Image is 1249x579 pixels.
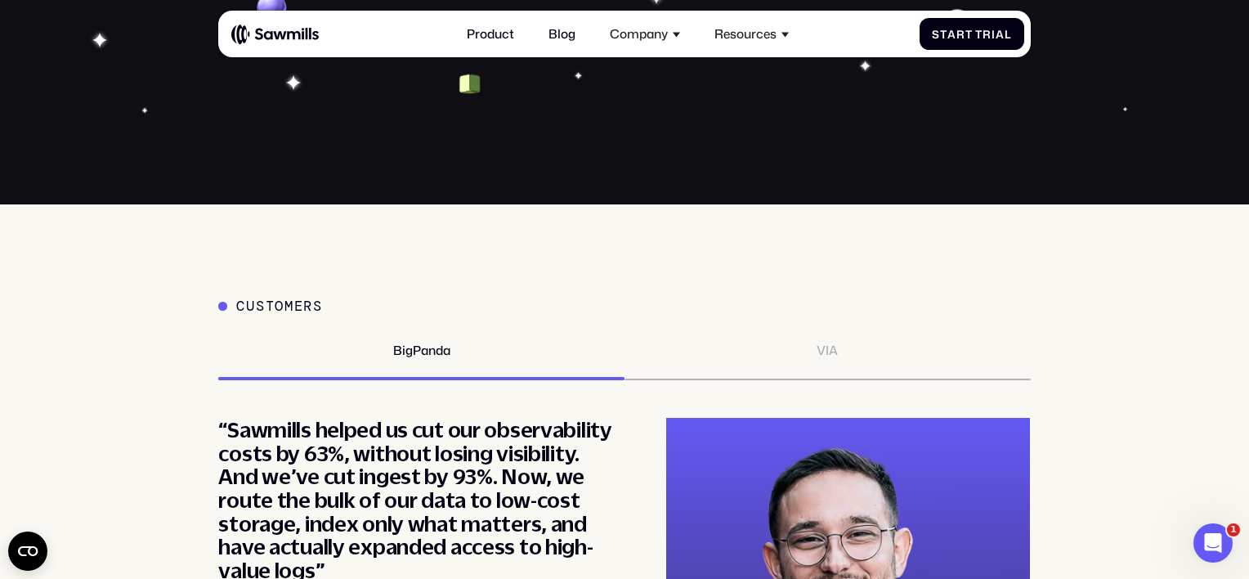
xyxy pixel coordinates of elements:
[983,28,992,41] span: r
[932,28,940,41] span: S
[236,298,322,315] div: Customers
[996,28,1005,41] span: a
[947,28,956,41] span: a
[956,28,965,41] span: r
[457,17,523,51] a: Product
[965,28,973,41] span: t
[1193,523,1233,563] iframe: Intercom live chat
[1005,28,1012,41] span: l
[1227,523,1240,536] span: 1
[393,343,450,357] div: BigPanda
[610,26,668,41] div: Company
[705,17,798,51] div: Resources
[975,28,983,41] span: T
[539,17,584,51] a: Blog
[992,28,996,41] span: i
[8,532,47,571] button: Open CMP widget
[920,18,1024,50] a: StartTrial
[714,26,777,41] div: Resources
[940,28,947,41] span: t
[600,17,689,51] div: Company
[817,343,838,357] div: VIA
